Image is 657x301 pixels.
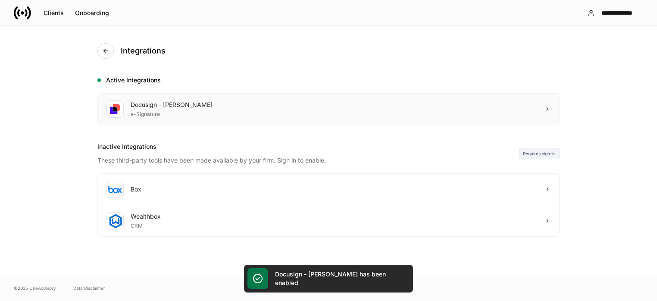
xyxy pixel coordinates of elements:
div: Inactive Integrations [97,142,519,151]
h4: Integrations [121,46,166,56]
h5: Docusign - [PERSON_NAME] has been enabled [275,270,404,287]
div: These third-party tools have been made available by your firm. Sign in to enable. [97,151,519,165]
button: Onboarding [69,6,115,20]
div: CRM [131,221,161,229]
div: Onboarding [75,10,109,16]
h5: Active Integrations [106,76,560,85]
img: oYqM9ojoZLfzCHUefNbBcWHcyDPbQKagtYciMC8pFl3iZXy3dU33Uwy+706y+0q2uJ1ghNQf2OIHrSh50tUd9HaB5oMc62p0G... [108,185,122,193]
div: Docusign - [PERSON_NAME] [131,100,213,109]
div: Wealthbox [131,212,161,221]
div: Clients [44,10,64,16]
button: Clients [38,6,69,20]
div: Box [131,185,141,194]
div: e-Signature [131,109,213,118]
a: Data Disclaimer [73,285,105,292]
span: © 2025 OneAdvisory [14,285,56,292]
div: Requires sign-in [519,148,560,159]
